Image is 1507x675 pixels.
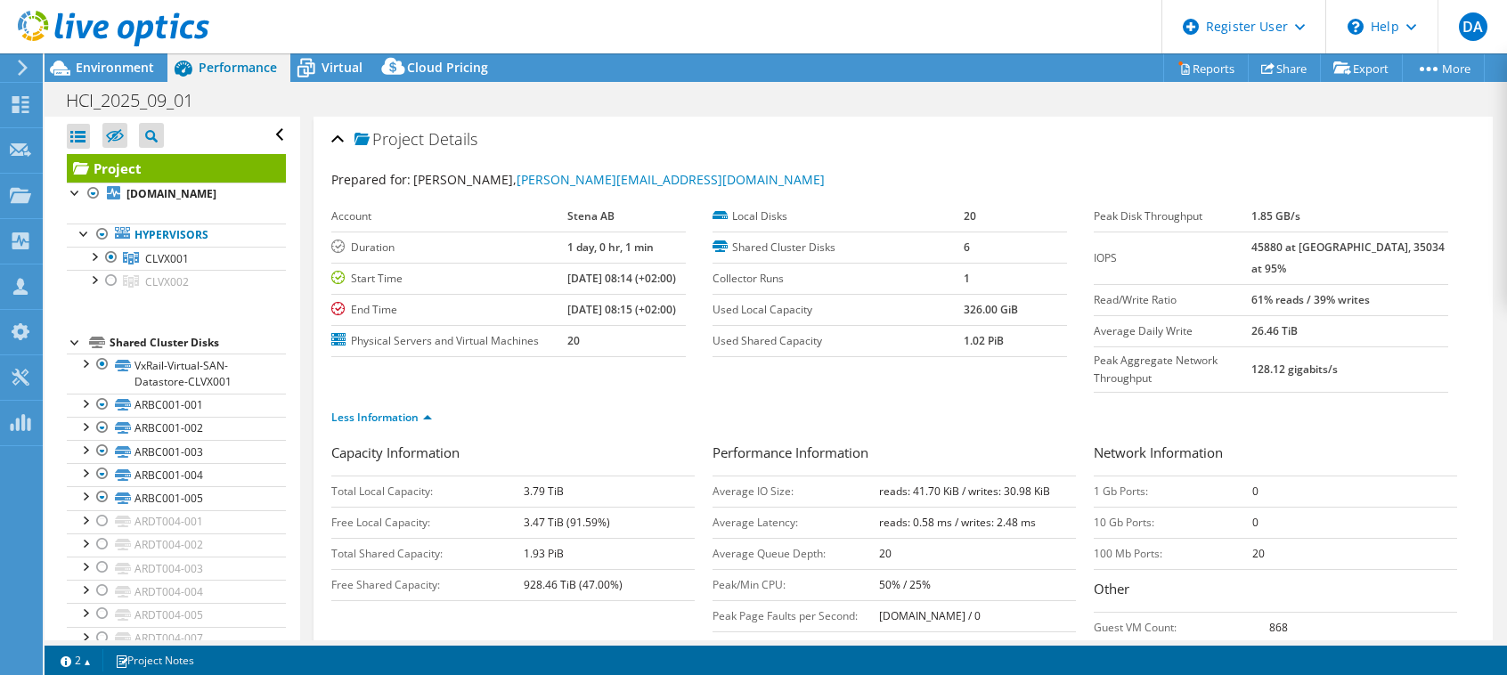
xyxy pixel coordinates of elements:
h1: HCI_2025_09_01 [58,91,221,110]
span: Environment [76,59,154,76]
a: CLVX002 [67,270,286,293]
a: Project [67,154,286,183]
b: reads: 41.70 KiB / writes: 30.98 KiB [879,484,1050,499]
label: IOPS [1094,249,1251,267]
a: Export [1320,54,1403,82]
h3: Performance Information [713,443,1076,467]
a: ARDT004-004 [67,580,286,603]
label: Duration [331,239,567,256]
a: ARDT004-001 [67,510,286,533]
b: 1.85 GB/s [1251,208,1300,224]
b: reads: 0.58 ms / writes: 2.48 ms [879,515,1036,530]
b: [DATE] 08:14 (+02:00) [567,271,676,286]
td: Peak Page Faults per Second: [713,600,879,631]
b: [DOMAIN_NAME] [126,186,216,201]
label: Account [331,207,567,225]
label: Average Daily Write [1094,322,1251,340]
a: [PERSON_NAME][EMAIL_ADDRESS][DOMAIN_NAME] [517,171,825,188]
svg: \n [1348,19,1364,35]
a: VxRail-Virtual-SAN-Datastore-CLVX001 [67,354,286,393]
a: Hypervisors [67,224,286,247]
b: 0 [1252,484,1259,499]
td: Peak/Min CPU: [713,569,879,600]
a: Share [1248,54,1321,82]
b: 868 [1269,620,1288,635]
b: 20 [964,208,976,224]
b: 6 [964,240,970,255]
a: ARBC001-003 [67,440,286,463]
td: Guest VM Count: [1094,612,1269,643]
a: ARDT004-005 [67,603,286,626]
b: 61% reads / 39% writes [1251,292,1370,307]
label: Peak Disk Throughput [1094,207,1251,225]
a: ARDT004-002 [67,533,286,557]
span: Performance [199,59,277,76]
span: Project [354,131,424,149]
b: 1.02 PiB [964,333,1004,348]
b: 1 day, 0 hr, 1 min [567,240,654,255]
h3: Network Information [1094,443,1457,467]
label: Used Local Capacity [713,301,964,319]
a: ARDT004-007 [67,627,286,650]
a: 2 [48,649,103,671]
td: Free Shared Capacity: [331,569,524,600]
a: Project Notes [102,649,207,671]
a: ARBC001-002 [67,417,286,440]
h3: Other [1094,579,1457,603]
b: 45880 at [GEOGRAPHIC_DATA], 35034 at 95% [1251,240,1445,276]
span: Cloud Pricing [407,59,488,76]
b: 20 [879,546,892,561]
a: CLVX001 [67,247,286,270]
span: CLVX002 [145,274,189,289]
label: Collector Runs [713,270,964,288]
label: Prepared for: [331,171,411,188]
span: DA [1459,12,1487,41]
label: Peak Aggregate Network Throughput [1094,352,1251,387]
label: Used Shared Capacity [713,332,964,350]
span: CLVX001 [145,251,189,266]
td: Average Queue Depth: [713,538,879,569]
b: 3.79 TiB [524,484,564,499]
a: ARBC001-004 [67,463,286,486]
b: 20 [1252,546,1265,561]
b: 0 [1252,515,1259,530]
td: Peak Saturated Core Count: [713,631,879,663]
b: [DATE] 08:15 (+02:00) [567,302,676,317]
td: 100 Mb Ports: [1094,538,1251,569]
td: Total Local Capacity: [331,476,524,507]
a: ARDT004-003 [67,557,286,580]
td: 10 Gb Ports: [1094,507,1251,538]
b: 26.46 TiB [1251,323,1298,338]
a: Reports [1163,54,1249,82]
b: 1.93 PiB [524,546,564,561]
a: ARBC001-005 [67,486,286,509]
span: Details [428,128,477,150]
td: Average IO Size: [713,476,879,507]
b: 0 [879,639,885,655]
a: [DOMAIN_NAME] [67,183,286,206]
label: Local Disks [713,207,964,225]
b: 928.46 TiB (47.00%) [524,577,623,592]
a: ARBC001-001 [67,394,286,417]
td: 1 Gb Ports: [1094,476,1251,507]
label: End Time [331,301,567,319]
label: Shared Cluster Disks [713,239,964,256]
b: Stena AB [567,208,615,224]
span: [PERSON_NAME], [413,171,825,188]
b: 1 [964,271,970,286]
b: 326.00 GiB [964,302,1018,317]
span: Virtual [322,59,362,76]
b: 128.12 gigabits/s [1251,362,1338,377]
td: Total Shared Capacity: [331,538,524,569]
h3: Capacity Information [331,443,695,467]
div: Shared Cluster Disks [110,332,286,354]
td: Average Latency: [713,507,879,538]
b: 20 [567,333,580,348]
b: 3.47 TiB (91.59%) [524,515,610,530]
b: 50% / 25% [879,577,931,592]
a: Less Information [331,410,432,425]
a: More [1402,54,1485,82]
label: Start Time [331,270,567,288]
label: Physical Servers and Virtual Machines [331,332,567,350]
b: [DOMAIN_NAME] / 0 [879,608,981,623]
